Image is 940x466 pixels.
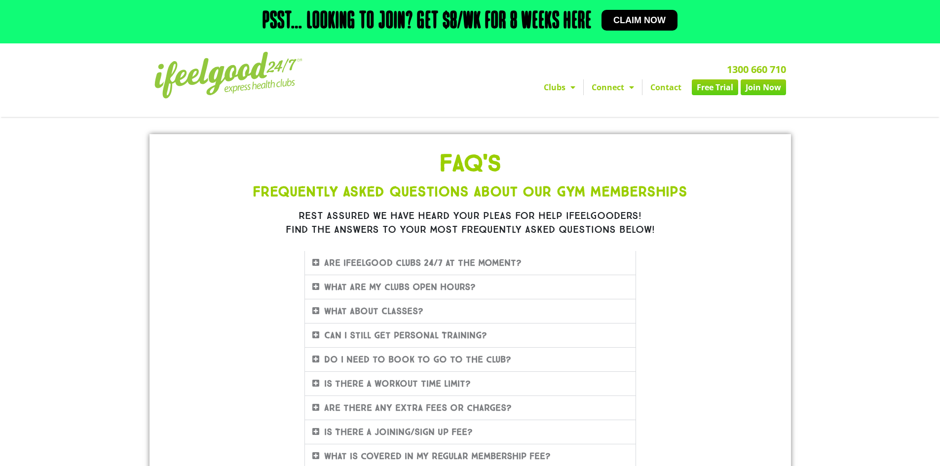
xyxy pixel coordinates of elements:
[324,282,476,292] a: What are my clubs Open Hours?
[379,79,786,95] nav: Menu
[324,354,511,365] a: Do I need to book to go to the club?
[305,348,636,371] div: Do I need to book to go to the club?
[727,63,786,76] a: 1300 660 710
[305,372,636,395] div: Is there a workout time limit?
[305,251,636,275] div: Are ifeelgood clubs 24/7 at the moment?
[613,16,666,25] span: Claim now
[536,79,583,95] a: Clubs
[324,330,487,341] a: Can I still get Personal Training?
[324,427,473,437] a: Is There A Joining/Sign Up Fee?
[741,79,786,95] a: Join Now
[305,323,636,347] div: Can I still get Personal Training?
[263,10,592,34] h2: Psst… Looking to join? Get $8/wk for 8 weeks here
[642,79,689,95] a: Contact
[324,402,512,413] a: Are there any extra fees or charges?
[324,306,423,317] a: What about Classes?
[305,420,636,444] div: Is There A Joining/Sign Up Fee?
[324,257,522,268] a: Are ifeelgood clubs 24/7 at the moment?
[194,151,747,175] h1: FAQ'S
[305,396,636,420] div: Are there any extra fees or charges?
[305,299,636,323] div: What about Classes?
[324,378,471,389] a: Is there a workout time limit?
[324,451,551,462] a: What is covered in my regular membership fee?
[305,275,636,299] div: What are my clubs Open Hours?
[584,79,642,95] a: Connect
[194,209,747,236] h1: Rest assured we have heard your pleas for help ifeelgooders! Find the answers to your most freque...
[692,79,738,95] a: Free Trial
[194,185,747,199] h1: Frequently Asked Questions About Our Gym Memberships
[602,10,677,31] a: Claim now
